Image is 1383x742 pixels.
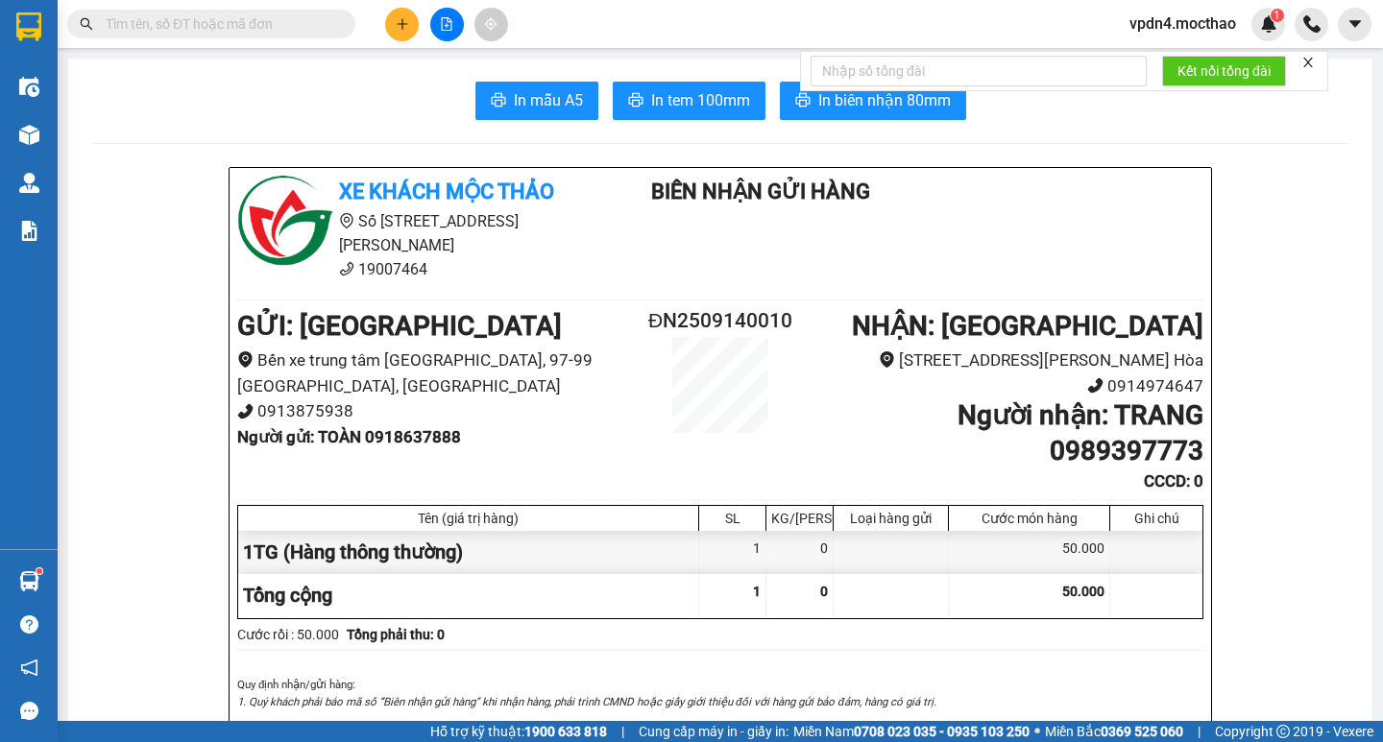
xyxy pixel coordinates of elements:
li: [STREET_ADDRESS][PERSON_NAME] Hòa [801,347,1203,373]
span: search [80,17,93,31]
span: caret-down [1347,15,1364,33]
div: 0 [766,531,834,574]
b: Biên Nhận Gửi Hàng [651,180,870,203]
img: icon-new-feature [1260,15,1277,33]
button: printerIn mẫu A5 [475,82,598,120]
button: aim [474,8,508,41]
button: printerIn tem 100mm [613,82,765,120]
span: aim [484,17,497,31]
i: 1. Quý khách phải báo mã số “Biên nhận gửi hàng” khi nhận hàng, phải trình CMND hoặc giấy giới th... [237,695,936,708]
b: NHẬN : [GEOGRAPHIC_DATA] [852,310,1203,342]
span: ⚪️ [1034,728,1040,735]
b: Tổng phải thu: 0 [347,627,445,642]
span: | [1198,721,1201,742]
span: In tem 100mm [651,88,750,112]
button: plus [385,8,419,41]
span: | [621,721,624,742]
div: Cước rồi : 50.000 [237,624,339,645]
input: Tìm tên, số ĐT hoặc mã đơn [106,13,332,35]
b: Xe khách Mộc Thảo [339,180,554,203]
div: 1 [699,531,766,574]
b: Người gửi : TOÀN 0918637888 [237,427,461,446]
div: Cước món hàng [954,511,1104,526]
span: printer [795,92,811,110]
img: solution-icon [19,221,39,241]
span: Miền Nam [793,721,1030,742]
button: caret-down [1338,8,1371,41]
b: Người nhận : TRANG 0989397773 [958,399,1203,466]
span: close [1301,56,1315,69]
span: file-add [440,17,453,31]
button: printerIn biên nhận 80mm [780,82,966,120]
span: 50.000 [1062,584,1104,599]
li: 19007464 [237,257,594,281]
span: vpdn4.mocthao [1114,12,1251,36]
span: Cung cấp máy in - giấy in: [639,721,789,742]
div: SL [704,511,761,526]
sup: 1 [1271,9,1284,22]
span: Tổng cộng [243,584,332,607]
strong: 1900 633 818 [524,724,607,739]
div: Ghi chú [1115,511,1198,526]
button: file-add [430,8,464,41]
img: phone-icon [1303,15,1321,33]
span: phone [1087,377,1104,394]
img: warehouse-icon [19,125,39,145]
img: warehouse-icon [19,571,39,591]
span: environment [237,351,254,368]
img: logo.jpg [237,176,333,272]
input: Nhập số tổng đài [811,56,1147,86]
span: 1 [1274,9,1280,22]
h2: ĐN2509140010 [640,305,801,337]
span: notification [20,658,38,677]
li: 0913875938 [237,398,640,424]
span: environment [339,213,354,228]
button: Kết nối tổng đài [1162,56,1286,86]
span: In biên nhận 80mm [818,88,951,112]
span: printer [491,92,506,110]
li: 0914974647 [801,373,1203,399]
li: Số [STREET_ADDRESS][PERSON_NAME] [237,209,594,257]
span: Kết nối tổng đài [1177,60,1271,82]
div: Loại hàng gửi [838,511,943,526]
span: printer [628,92,643,110]
li: Bến xe trung tâm [GEOGRAPHIC_DATA], 97-99 [GEOGRAPHIC_DATA], [GEOGRAPHIC_DATA] [237,347,640,398]
div: 50.000 [949,531,1110,574]
span: question-circle [20,615,38,634]
div: 1TG (Hàng thông thường) [238,531,699,574]
span: Hỗ trợ kỹ thuật: [430,721,607,742]
span: 1 [753,584,761,599]
span: message [20,702,38,720]
span: Miền Bắc [1045,721,1183,742]
div: Tên (giá trị hàng) [243,511,693,526]
span: In mẫu A5 [514,88,583,112]
div: KG/[PERSON_NAME] [771,511,828,526]
span: plus [396,17,409,31]
b: CCCD : 0 [1144,471,1203,491]
img: warehouse-icon [19,173,39,193]
strong: 0369 525 060 [1101,724,1183,739]
span: copyright [1276,725,1290,738]
span: phone [237,403,254,419]
span: environment [879,351,895,368]
sup: 1 [36,568,42,574]
strong: 0708 023 035 - 0935 103 250 [854,724,1030,739]
img: logo-vxr [16,12,41,41]
img: warehouse-icon [19,77,39,97]
span: phone [339,261,354,276]
b: GỬI : [GEOGRAPHIC_DATA] [237,310,562,342]
span: 0 [820,584,828,599]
